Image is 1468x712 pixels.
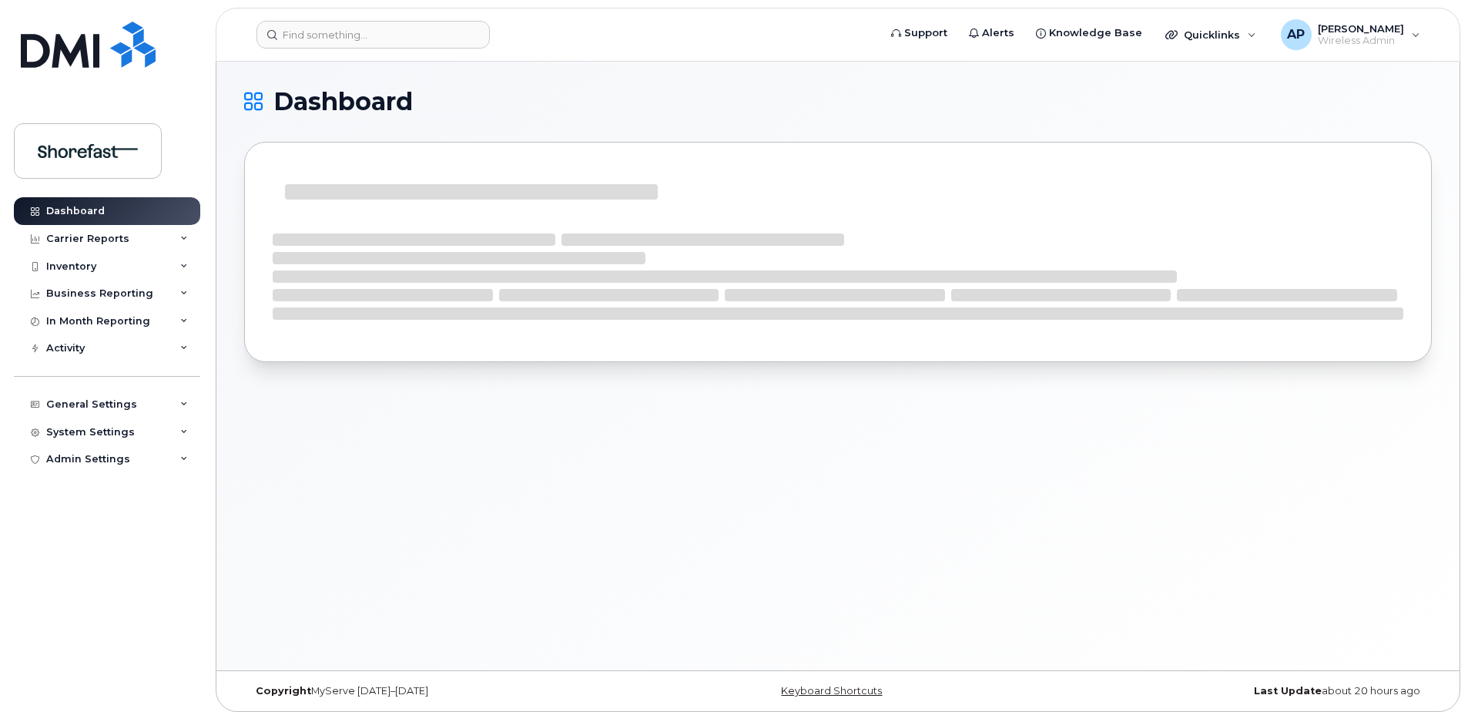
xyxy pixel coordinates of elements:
[1254,685,1322,697] strong: Last Update
[781,685,882,697] a: Keyboard Shortcuts
[1036,685,1432,697] div: about 20 hours ago
[273,90,413,113] span: Dashboard
[244,685,640,697] div: MyServe [DATE]–[DATE]
[256,685,311,697] strong: Copyright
